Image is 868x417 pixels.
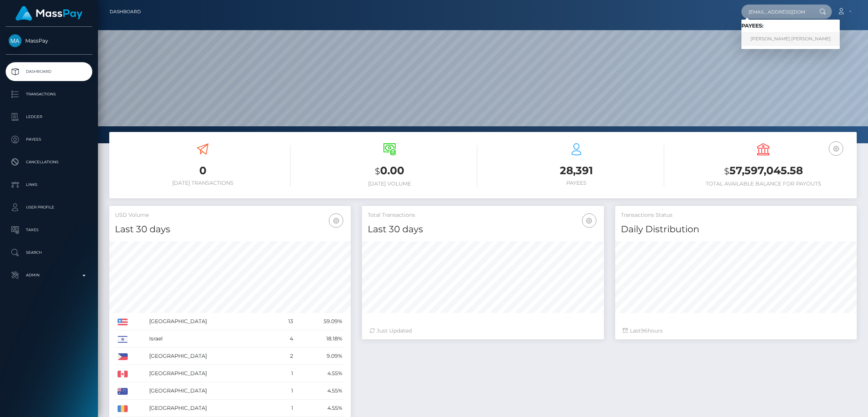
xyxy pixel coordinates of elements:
[275,365,296,382] td: 1
[9,179,89,190] p: Links
[641,327,648,334] span: 96
[147,330,275,348] td: Israel
[9,224,89,236] p: Taxes
[115,223,345,236] h4: Last 30 days
[296,400,345,417] td: 4.55%
[6,153,92,172] a: Cancellations
[9,89,89,100] p: Transactions
[296,330,345,348] td: 18.18%
[15,6,83,21] img: MassPay Logo
[6,85,92,104] a: Transactions
[275,400,296,417] td: 1
[118,353,128,360] img: PH.png
[724,166,729,176] small: $
[6,198,92,217] a: User Profile
[275,382,296,400] td: 1
[9,66,89,77] p: Dashboard
[147,313,275,330] td: [GEOGRAPHIC_DATA]
[368,223,598,236] h4: Last 30 days
[147,400,275,417] td: [GEOGRAPHIC_DATA]
[621,223,851,236] h4: Daily Distribution
[115,212,345,219] h5: USD Volume
[489,180,664,186] h6: Payees
[9,270,89,281] p: Admin
[302,181,477,187] h6: [DATE] Volume
[9,134,89,145] p: Payees
[623,327,849,335] div: Last hours
[147,382,275,400] td: [GEOGRAPHIC_DATA]
[6,221,92,239] a: Taxes
[296,382,345,400] td: 4.55%
[741,32,840,46] a: [PERSON_NAME] [PERSON_NAME]
[275,330,296,348] td: 4
[375,166,380,176] small: $
[9,247,89,258] p: Search
[6,175,92,194] a: Links
[6,107,92,126] a: Ledger
[110,4,141,20] a: Dashboard
[296,348,345,365] td: 9.09%
[115,180,290,186] h6: [DATE] Transactions
[675,163,851,179] h3: 57,597,045.58
[118,319,128,325] img: US.png
[147,348,275,365] td: [GEOGRAPHIC_DATA]
[489,163,664,178] h3: 28,391
[6,62,92,81] a: Dashboard
[9,202,89,213] p: User Profile
[368,212,598,219] h5: Total Transactions
[275,348,296,365] td: 2
[296,313,345,330] td: 59.09%
[9,34,21,47] img: MassPay
[118,388,128,395] img: AU.png
[296,365,345,382] td: 4.55%
[370,327,596,335] div: Just Updated
[6,243,92,262] a: Search
[741,5,812,19] input: Search...
[118,371,128,377] img: CA.png
[6,130,92,149] a: Payees
[118,336,128,343] img: IL.png
[302,163,477,179] h3: 0.00
[147,365,275,382] td: [GEOGRAPHIC_DATA]
[6,266,92,285] a: Admin
[675,181,851,187] h6: Total Available Balance for Payouts
[118,405,128,412] img: RO.png
[741,23,840,29] h6: Payees:
[6,37,92,44] span: MassPay
[9,156,89,168] p: Cancellations
[275,313,296,330] td: 13
[621,212,851,219] h5: Transactions Status
[9,111,89,123] p: Ledger
[115,163,290,178] h3: 0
